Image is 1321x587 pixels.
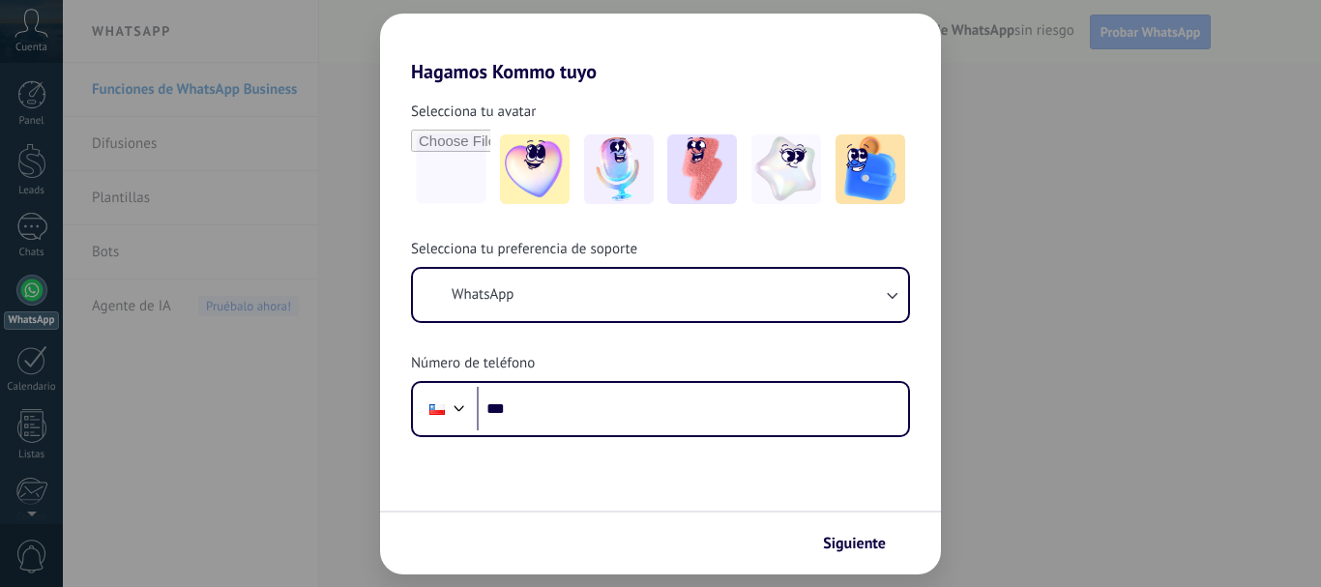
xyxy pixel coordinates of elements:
span: Selecciona tu preferencia de soporte [411,240,637,259]
img: -1.jpeg [500,134,570,204]
span: Selecciona tu avatar [411,103,536,122]
img: -2.jpeg [584,134,654,204]
span: Siguiente [823,537,886,550]
button: Siguiente [814,527,912,560]
img: -3.jpeg [667,134,737,204]
span: Número de teléfono [411,354,535,373]
button: WhatsApp [413,269,908,321]
div: Chile: + 56 [419,389,455,429]
span: WhatsApp [452,285,514,305]
img: -4.jpeg [751,134,821,204]
img: -5.jpeg [836,134,905,204]
h2: Hagamos Kommo tuyo [380,14,941,83]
